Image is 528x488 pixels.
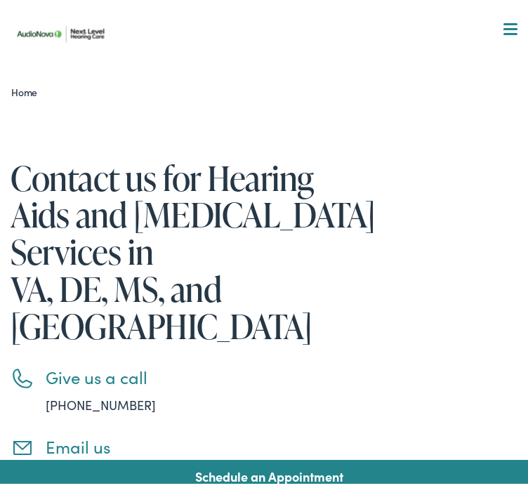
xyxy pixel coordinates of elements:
[46,432,474,452] h3: Email us
[11,80,44,94] a: Home
[46,391,156,409] a: [PHONE_NUMBER]
[46,362,474,383] h3: Give us a call
[11,154,474,340] h1: Contact us for Hearing Aids and [MEDICAL_DATA] Services in VA, DE, MS, and [GEOGRAPHIC_DATA]
[21,56,527,100] a: What We Offer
